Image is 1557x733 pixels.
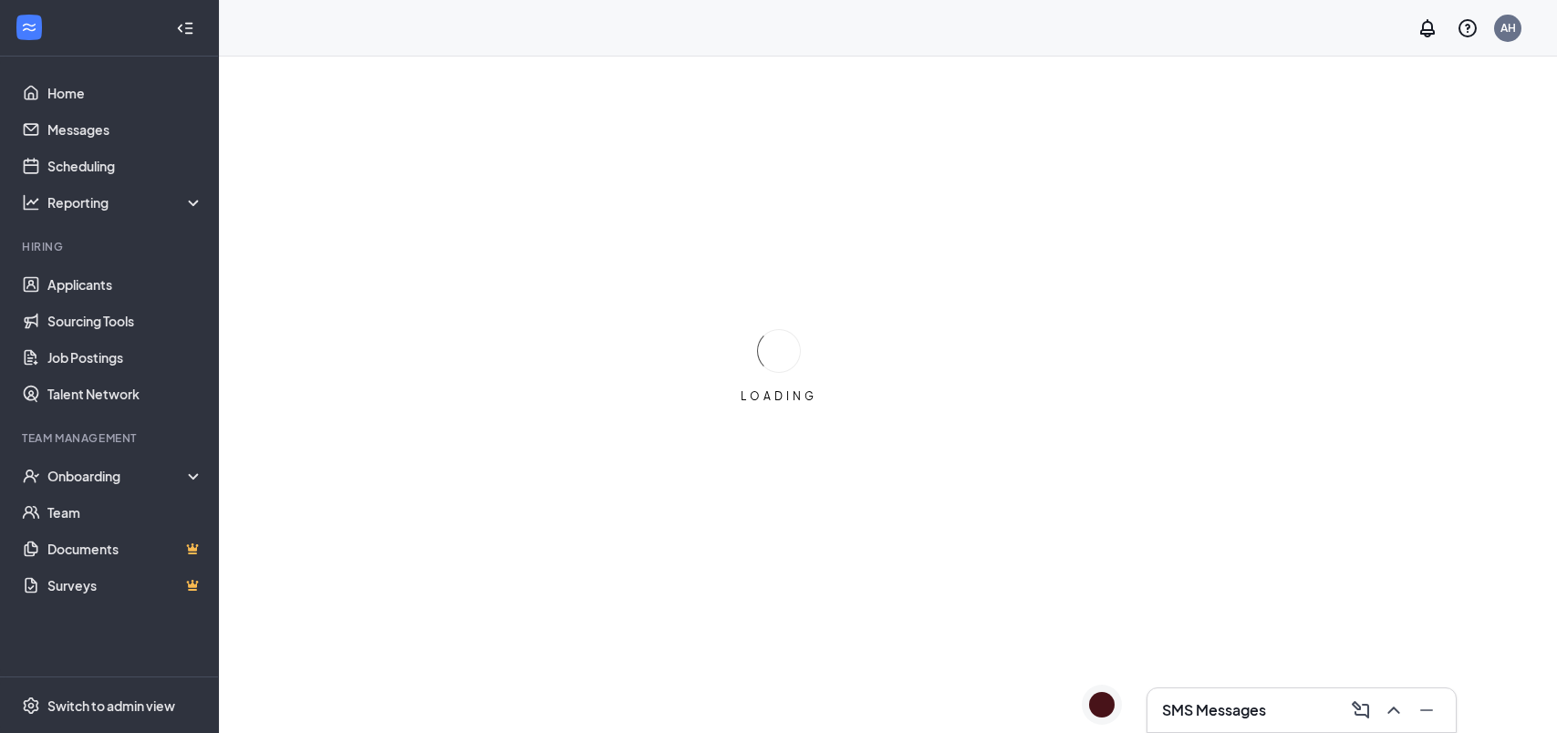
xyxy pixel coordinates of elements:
svg: Collapse [176,19,194,37]
a: Job Postings [47,339,203,376]
button: ComposeMessage [1346,696,1375,725]
a: Scheduling [47,148,203,184]
div: Reporting [47,193,204,212]
svg: Settings [22,697,40,715]
button: Minimize [1412,696,1441,725]
svg: Analysis [22,193,40,212]
svg: ChevronUp [1383,699,1405,721]
div: Hiring [22,239,200,254]
a: Applicants [47,266,203,303]
div: Switch to admin view [47,697,175,715]
div: Team Management [22,430,200,446]
svg: Minimize [1416,699,1438,721]
a: Messages [47,111,203,148]
svg: WorkstreamLogo [20,18,38,36]
a: SurveysCrown [47,567,203,604]
a: Home [47,75,203,111]
button: ChevronUp [1379,696,1408,725]
a: Talent Network [47,376,203,412]
h3: SMS Messages [1162,700,1266,720]
svg: UserCheck [22,467,40,485]
div: Onboarding [47,467,188,485]
svg: ComposeMessage [1350,699,1372,721]
a: DocumentsCrown [47,531,203,567]
div: LOADING [733,388,825,404]
svg: Notifications [1417,17,1438,39]
a: Team [47,494,203,531]
div: AH [1500,20,1516,36]
a: Sourcing Tools [47,303,203,339]
svg: QuestionInfo [1457,17,1479,39]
